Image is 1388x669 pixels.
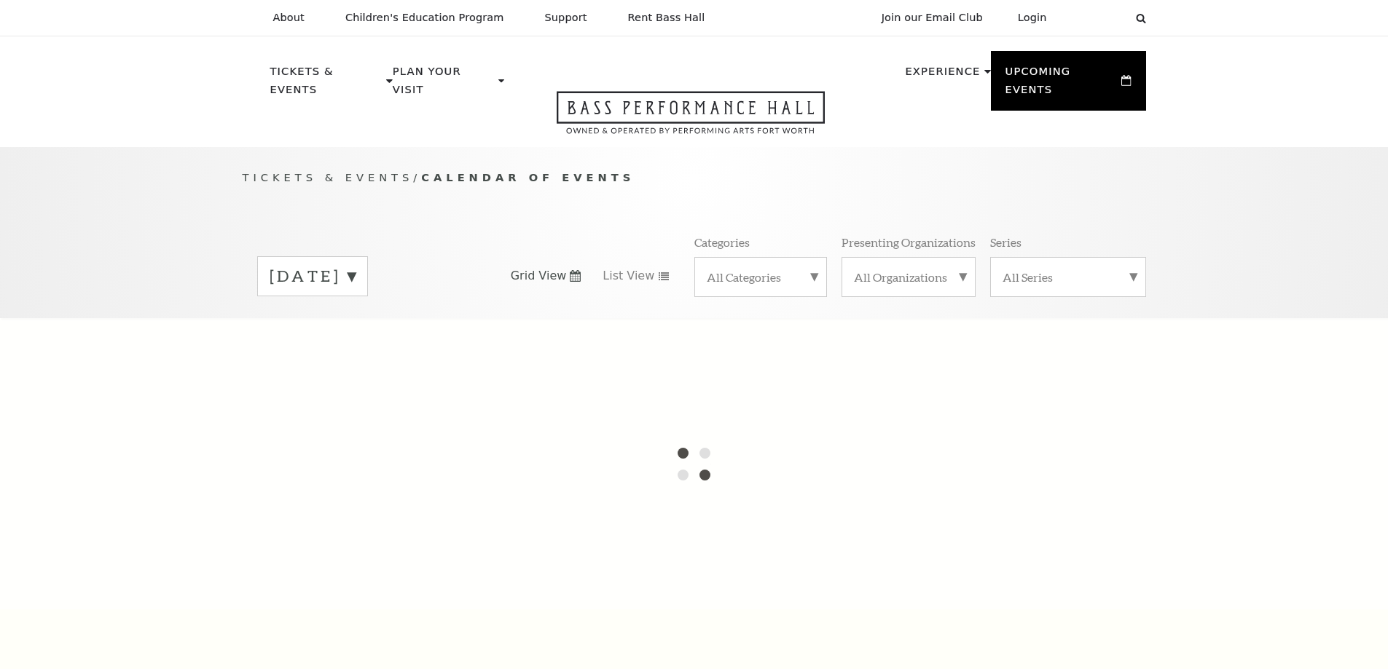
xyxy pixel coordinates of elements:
[628,12,705,24] p: Rent Bass Hall
[511,268,567,284] span: Grid View
[1003,269,1134,285] label: All Series
[273,12,305,24] p: About
[421,171,635,183] span: Calendar of Events
[842,234,976,250] p: Presenting Organizations
[243,171,414,183] span: Tickets & Events
[854,269,963,285] label: All Organizations
[393,63,495,107] p: Plan Your Visit
[603,268,654,284] span: List View
[345,12,504,24] p: Children's Education Program
[707,269,815,285] label: All Categories
[270,265,356,288] label: [DATE]
[694,234,750,250] p: Categories
[545,12,587,24] p: Support
[905,63,980,89] p: Experience
[1005,63,1118,107] p: Upcoming Events
[243,169,1146,187] p: /
[270,63,383,107] p: Tickets & Events
[1070,11,1122,25] select: Select:
[990,234,1022,250] p: Series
